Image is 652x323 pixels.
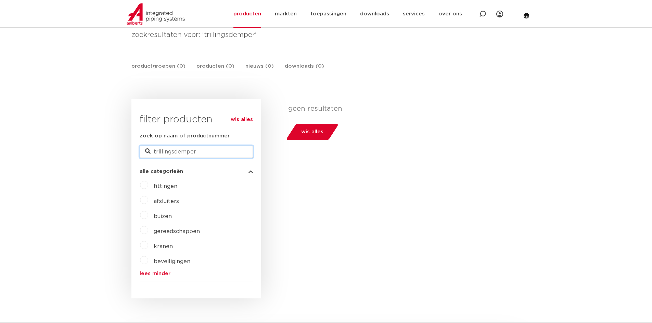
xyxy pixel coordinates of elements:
[288,105,516,113] p: geen resultaten
[140,271,253,276] a: lees minder
[140,169,253,174] button: alle categorieën
[245,62,274,77] a: nieuws (0)
[131,62,186,77] a: productgroepen (0)
[196,62,234,77] a: producten (0)
[301,126,323,137] span: wis alles
[131,29,521,40] h4: zoekresultaten voor: 'trillingsdemper'
[154,184,177,189] a: fittingen
[154,244,173,249] a: kranen
[154,259,190,264] a: beveiligingen
[140,113,253,126] h3: filter producten
[140,146,253,158] input: zoeken
[154,199,179,204] a: afsluiters
[140,132,230,140] label: zoek op naam of productnummer
[140,169,183,174] span: alle categorieën
[285,62,324,77] a: downloads (0)
[231,116,253,124] a: wis alles
[154,229,200,234] a: gereedschappen
[154,214,172,219] a: buizen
